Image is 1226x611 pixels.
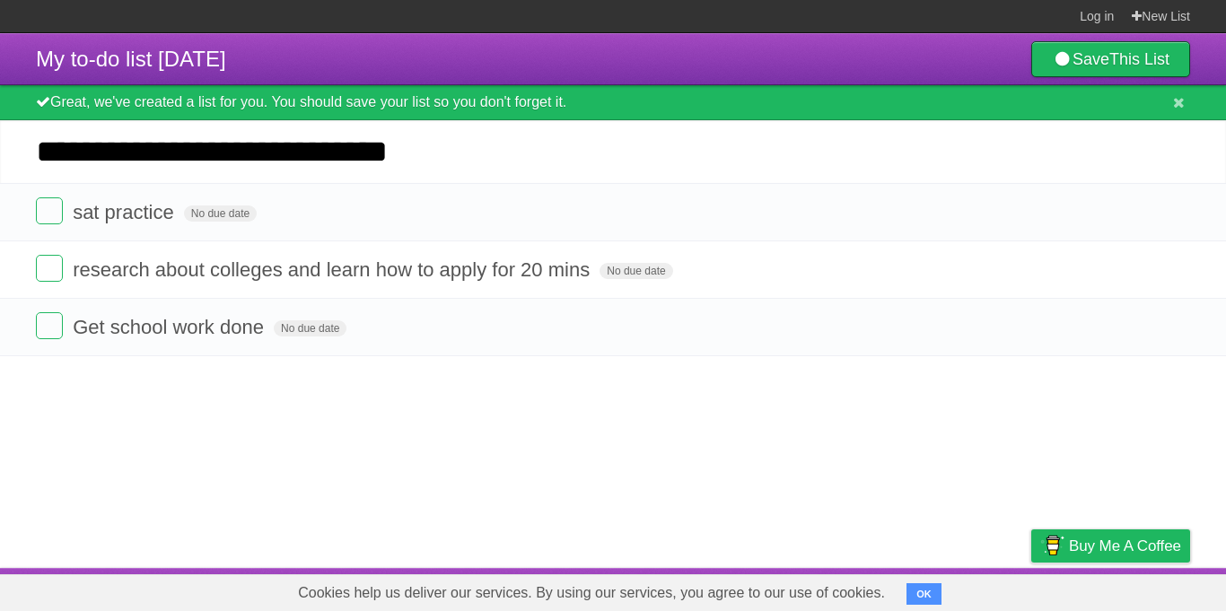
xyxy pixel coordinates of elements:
[36,197,63,224] label: Done
[1031,529,1190,563] a: Buy me a coffee
[73,201,179,223] span: sat practice
[274,320,346,336] span: No due date
[1040,530,1064,561] img: Buy me a coffee
[1069,530,1181,562] span: Buy me a coffee
[73,258,594,281] span: research about colleges and learn how to apply for 20 mins
[36,47,226,71] span: My to-do list [DATE]
[1008,572,1055,607] a: Privacy
[793,572,830,607] a: About
[1031,41,1190,77] a: SaveThis List
[1077,572,1190,607] a: Suggest a feature
[36,255,63,282] label: Done
[73,316,268,338] span: Get school work done
[852,572,924,607] a: Developers
[36,312,63,339] label: Done
[947,572,986,607] a: Terms
[906,583,941,605] button: OK
[1109,50,1169,68] b: This List
[280,575,903,611] span: Cookies help us deliver our services. By using our services, you agree to our use of cookies.
[600,263,672,279] span: No due date
[184,205,257,222] span: No due date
